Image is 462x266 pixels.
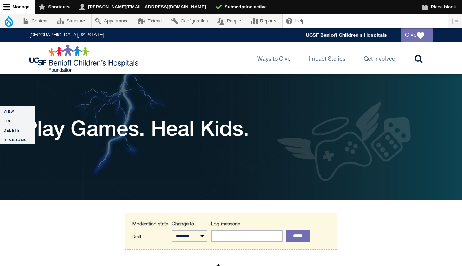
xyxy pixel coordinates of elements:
[19,14,54,28] a: Content
[252,42,296,74] a: Ways to Give
[306,32,387,38] a: UCSF Benioff Children's Hospitals
[214,14,247,28] a: People
[168,14,214,28] a: Configuration
[172,220,194,228] label: Change to
[135,14,168,28] a: Extend
[358,42,401,74] a: Get Involved
[211,220,240,228] label: Log message
[401,28,433,42] a: Give
[23,116,249,140] h1: Play Games. Heal Kids.
[29,44,140,72] img: Logo for UCSF Benioff Children's Hospitals Foundation
[448,14,462,28] button: Vertical orientation
[132,220,168,241] div: Draft
[54,14,91,28] a: Structure
[29,33,104,38] a: [GEOGRAPHIC_DATA][US_STATE]
[303,42,351,74] a: Impact Stories
[92,14,135,28] a: Appearance
[132,220,168,228] label: Moderation state
[283,14,311,28] a: Help
[247,14,282,28] a: Reports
